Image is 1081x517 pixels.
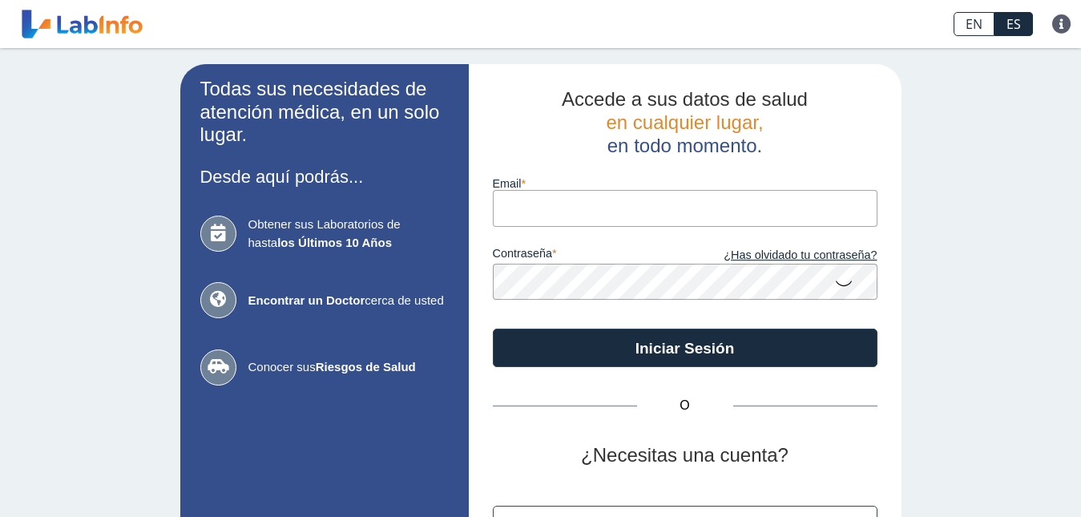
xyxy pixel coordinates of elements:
a: ES [994,12,1033,36]
b: los Últimos 10 Años [277,236,392,249]
h3: Desde aquí podrás... [200,167,449,187]
span: cerca de usted [248,292,449,310]
a: ¿Has olvidado tu contraseña? [685,247,877,265]
b: Encontrar un Doctor [248,293,365,307]
b: Riesgos de Salud [316,360,416,374]
label: contraseña [493,247,685,265]
button: Iniciar Sesión [493,329,877,367]
span: Obtener sus Laboratorios de hasta [248,216,449,252]
label: email [493,177,877,190]
iframe: Help widget launcher [938,454,1063,499]
a: EN [954,12,994,36]
span: O [637,396,733,415]
h2: ¿Necesitas una cuenta? [493,444,877,467]
span: en todo momento. [607,135,762,156]
span: Conocer sus [248,358,449,377]
span: en cualquier lugar, [606,111,763,133]
h2: Todas sus necesidades de atención médica, en un solo lugar. [200,78,449,147]
span: Accede a sus datos de salud [562,88,808,110]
